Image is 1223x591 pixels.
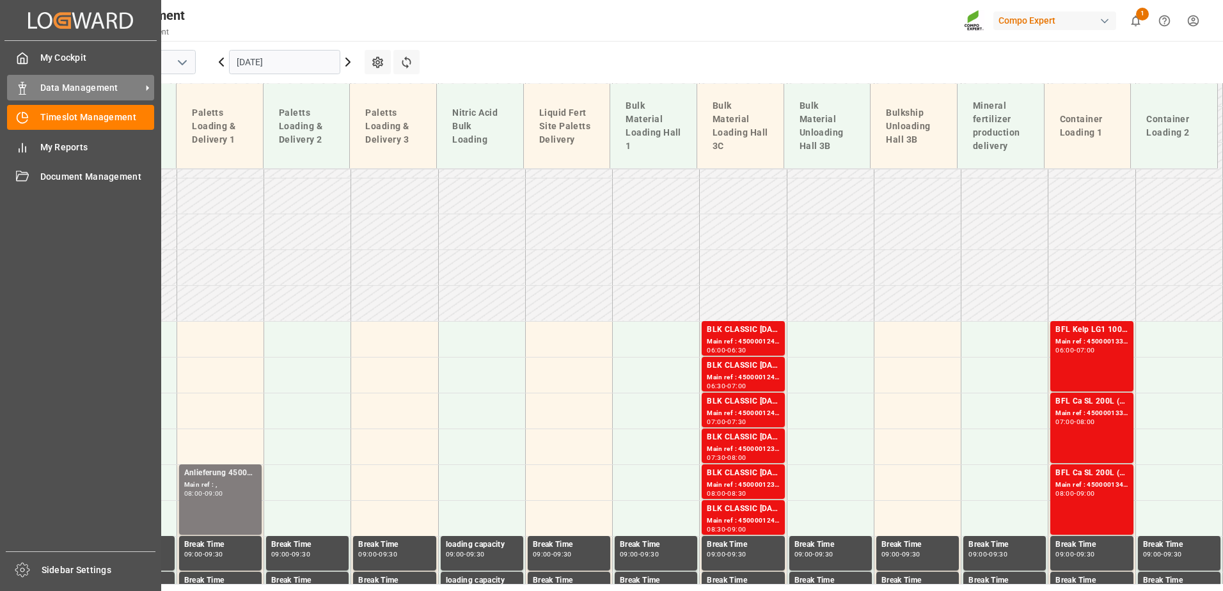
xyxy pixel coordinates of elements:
[379,551,397,557] div: 09:30
[1055,336,1128,347] div: Main ref : 4500001332, 2000001563
[707,431,779,444] div: BLK CLASSIC [DATE]+3+TE BULK
[466,551,485,557] div: 09:30
[794,551,813,557] div: 09:00
[1143,551,1162,557] div: 09:00
[229,50,340,74] input: DD.MM.YYYY
[725,347,727,353] div: -
[533,539,605,551] div: Break Time
[725,526,727,532] div: -
[993,8,1121,33] button: Compo Expert
[640,551,659,557] div: 09:30
[707,444,779,455] div: Main ref : 4500001239, 2000001433
[1143,574,1215,587] div: Break Time
[727,347,746,353] div: 06:30
[7,45,154,70] a: My Cockpit
[815,551,833,557] div: 09:30
[794,94,860,158] div: Bulk Material Unloading Hall 3B
[377,551,379,557] div: -
[40,170,155,184] span: Document Management
[900,551,902,557] div: -
[993,12,1116,30] div: Compo Expert
[987,551,989,557] div: -
[727,491,746,496] div: 08:30
[1164,551,1182,557] div: 09:30
[40,51,155,65] span: My Cockpit
[707,526,725,532] div: 08:30
[1055,491,1074,496] div: 08:00
[1077,491,1095,496] div: 09:00
[707,574,779,587] div: Break Time
[812,551,814,557] div: -
[725,491,727,496] div: -
[725,551,727,557] div: -
[1074,347,1076,353] div: -
[1074,491,1076,496] div: -
[1055,107,1121,145] div: Container Loading 1
[358,551,377,557] div: 09:00
[968,539,1041,551] div: Break Time
[1161,551,1163,557] div: -
[446,574,518,587] div: loading capacity
[271,551,290,557] div: 09:00
[707,94,773,158] div: Bulk Material Loading Hall 3C
[551,551,553,557] div: -
[902,551,920,557] div: 09:30
[1055,419,1074,425] div: 07:00
[707,503,779,516] div: BLK CLASSIC [DATE]+3+TE BULK
[464,551,466,557] div: -
[707,347,725,353] div: 06:00
[7,105,154,130] a: Timeslot Management
[725,455,727,461] div: -
[40,111,155,124] span: Timeslot Management
[533,574,605,587] div: Break Time
[638,551,640,557] div: -
[620,551,638,557] div: 09:00
[205,551,223,557] div: 09:30
[620,574,692,587] div: Break Time
[1055,347,1074,353] div: 06:00
[707,551,725,557] div: 09:00
[1074,419,1076,425] div: -
[881,551,900,557] div: 09:00
[707,408,779,419] div: Main ref : 4500001244, 2000001433
[964,10,984,32] img: Screenshot%202023-09-29%20at%2010.02.21.png_1712312052.png
[205,491,223,496] div: 09:00
[553,551,572,557] div: 09:30
[968,574,1041,587] div: Break Time
[446,539,518,551] div: loading capacity
[707,383,725,389] div: 06:30
[40,141,155,154] span: My Reports
[989,551,1007,557] div: 09:30
[290,551,292,557] div: -
[271,574,343,587] div: Break Time
[358,539,430,551] div: Break Time
[727,526,746,532] div: 09:00
[1077,551,1095,557] div: 09:30
[447,101,513,152] div: Nitric Acid Bulk Loading
[707,324,779,336] div: BLK CLASSIC [DATE]+3+TE BULK
[707,491,725,496] div: 08:00
[727,455,746,461] div: 08:00
[7,134,154,159] a: My Reports
[534,101,600,152] div: Liquid Fert Site Paletts Delivery
[707,395,779,408] div: BLK CLASSIC [DATE]+3+TE BULK
[1055,395,1128,408] div: BFL Ca SL 200L (x4) CL,ES,LAT MTO
[42,563,156,577] span: Sidebar Settings
[184,551,203,557] div: 09:00
[184,480,256,491] div: Main ref : ,
[1055,324,1128,336] div: BFL Kelp LG1 1000L IBC (WW)
[707,467,779,480] div: BLK CLASSIC [DATE]+3+TE BULK
[1074,551,1076,557] div: -
[1055,539,1128,551] div: Break Time
[620,94,686,158] div: Bulk Material Loading Hall 1
[1136,8,1149,20] span: 1
[1077,347,1095,353] div: 07:00
[707,359,779,372] div: BLK CLASSIC [DATE]+3+TE BULK
[40,81,141,95] span: Data Management
[184,539,256,551] div: Break Time
[881,101,947,152] div: Bulkship Unloading Hall 3B
[358,574,430,587] div: Break Time
[707,539,779,551] div: Break Time
[1055,467,1128,480] div: BFL Ca SL 200L (x4) CL,ES,LAT MTO
[533,551,551,557] div: 09:00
